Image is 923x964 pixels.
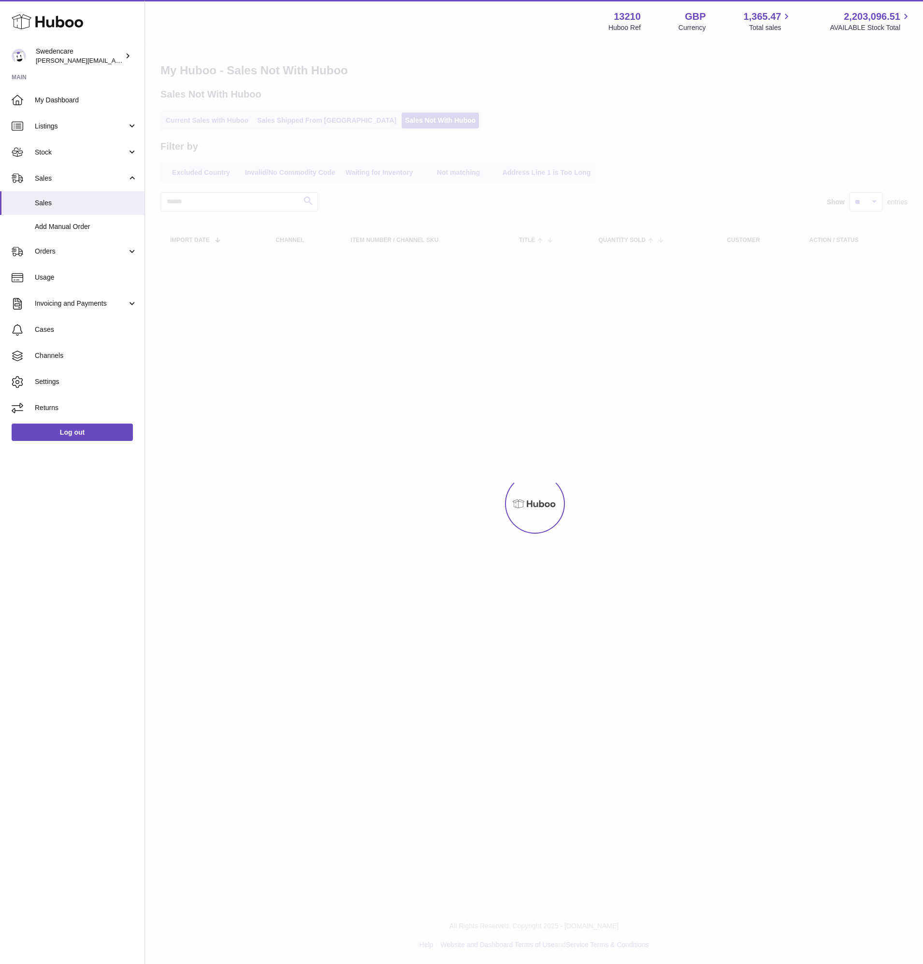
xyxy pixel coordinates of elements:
[744,10,781,23] span: 1,365.47
[12,424,133,441] a: Log out
[608,23,641,32] div: Huboo Ref
[35,273,137,282] span: Usage
[35,222,137,231] span: Add Manual Order
[35,247,127,256] span: Orders
[35,96,137,105] span: My Dashboard
[844,10,900,23] span: 2,203,096.51
[35,403,137,412] span: Returns
[36,47,123,65] div: Swedencare
[35,351,137,360] span: Channels
[35,174,127,183] span: Sales
[35,299,127,308] span: Invoicing and Payments
[36,57,245,64] span: [PERSON_NAME][EMAIL_ADDRESS][PERSON_NAME][DOMAIN_NAME]
[678,23,706,32] div: Currency
[830,10,911,32] a: 2,203,096.51 AVAILABLE Stock Total
[744,10,793,32] a: 1,365.47 Total sales
[749,23,792,32] span: Total sales
[35,325,137,334] span: Cases
[35,377,137,386] span: Settings
[685,10,706,23] strong: GBP
[614,10,641,23] strong: 13210
[830,23,911,32] span: AVAILABLE Stock Total
[35,198,137,208] span: Sales
[12,49,26,63] img: daniel.corbridge@swedencare.co.uk
[35,148,127,157] span: Stock
[35,122,127,131] span: Listings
